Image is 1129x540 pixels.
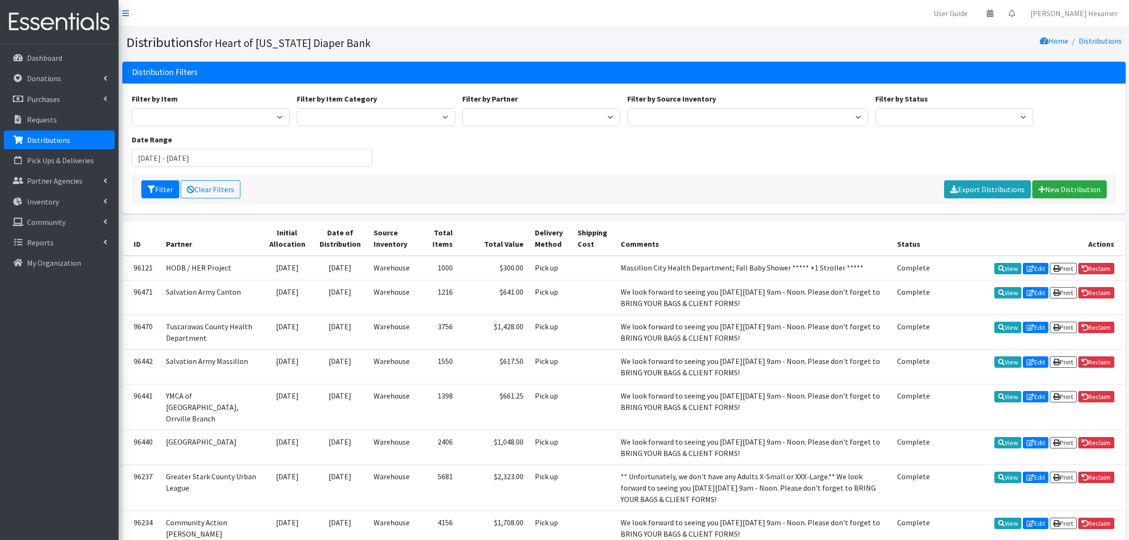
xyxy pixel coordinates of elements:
[529,430,572,465] td: Pick up
[4,253,115,272] a: My Organization
[418,465,458,511] td: 5681
[132,134,172,145] label: Date Range
[122,384,160,430] td: 96441
[160,315,263,349] td: Tuscarawas County Health Department
[27,156,94,165] p: Pick Ups & Deliveries
[181,180,240,198] a: Clear Filters
[160,430,263,465] td: [GEOGRAPHIC_DATA]
[1040,36,1068,46] a: Home
[1078,287,1114,298] a: Reclaim
[312,315,368,349] td: [DATE]
[122,349,160,384] td: 96442
[615,256,892,280] td: Massillon City Health Department; Fall Baby Shower ***** +1 Stroller *****
[459,430,529,465] td: $1,048.00
[27,258,81,268] p: My Organization
[1032,180,1107,198] a: New Distribution
[160,384,263,430] td: YMCA of [GEOGRAPHIC_DATA], Orrville Branch
[312,465,368,511] td: [DATE]
[418,349,458,384] td: 1550
[4,69,115,88] a: Donations
[4,90,115,109] a: Purchases
[262,280,312,315] td: [DATE]
[160,349,263,384] td: Salvation Army Massillon
[27,94,60,104] p: Purchases
[132,149,373,167] input: January 1, 2011 - December 31, 2011
[262,221,312,256] th: Initial Allocation
[418,384,458,430] td: 1398
[944,180,1031,198] a: Export Distributions
[1023,437,1048,448] a: Edit
[994,391,1021,402] a: View
[459,280,529,315] td: $641.00
[312,430,368,465] td: [DATE]
[994,356,1021,368] a: View
[615,349,892,384] td: We look forward to seeing you [DATE][DATE] 9am - Noon. Please don't forget to BRING YOUR BAGS & C...
[27,217,65,227] p: Community
[368,221,418,256] th: Source Inventory
[418,221,458,256] th: Total Items
[368,256,418,280] td: Warehouse
[529,315,572,349] td: Pick up
[1078,322,1114,333] a: Reclaim
[418,280,458,315] td: 1216
[27,53,62,63] p: Dashboard
[27,176,83,186] p: Partner Agencies
[615,315,892,349] td: We look forward to seeing you [DATE][DATE] 9am - Noon. Please don't forget to BRING YOUR BAGS & C...
[4,110,115,129] a: Requests
[418,315,458,349] td: 3756
[160,221,263,256] th: Partner
[627,93,716,104] label: Filter by Source Inventory
[4,151,115,170] a: Pick Ups & Deliveries
[891,465,936,511] td: Complete
[368,430,418,465] td: Warehouse
[459,315,529,349] td: $1,428.00
[459,256,529,280] td: $300.00
[1078,437,1114,448] a: Reclaim
[459,349,529,384] td: $617.50
[1050,391,1077,402] a: Print
[122,221,160,256] th: ID
[4,130,115,149] a: Distributions
[368,315,418,349] td: Warehouse
[459,384,529,430] td: $661.25
[891,430,936,465] td: Complete
[994,287,1021,298] a: View
[1050,322,1077,333] a: Print
[1050,356,1077,368] a: Print
[262,465,312,511] td: [DATE]
[122,280,160,315] td: 96471
[926,4,975,23] a: User Guide
[368,384,418,430] td: Warehouse
[27,135,70,145] p: Distributions
[529,349,572,384] td: Pick up
[994,437,1021,448] a: View
[1023,356,1048,368] a: Edit
[891,315,936,349] td: Complete
[994,322,1021,333] a: View
[615,221,892,256] th: Comments
[529,256,572,280] td: Pick up
[529,221,572,256] th: Delivery Method
[1078,263,1114,274] a: Reclaim
[1050,263,1077,274] a: Print
[27,115,57,124] p: Requests
[1078,391,1114,402] a: Reclaim
[1050,472,1077,483] a: Print
[297,93,377,104] label: Filter by Item Category
[875,93,928,104] label: Filter by Status
[1078,356,1114,368] a: Reclaim
[1050,518,1077,529] a: Print
[262,349,312,384] td: [DATE]
[4,192,115,211] a: Inventory
[262,384,312,430] td: [DATE]
[891,384,936,430] td: Complete
[891,221,936,256] th: Status
[418,256,458,280] td: 1000
[312,384,368,430] td: [DATE]
[262,256,312,280] td: [DATE]
[4,48,115,67] a: Dashboard
[1023,518,1048,529] a: Edit
[459,221,529,256] th: Total Value
[891,256,936,280] td: Complete
[141,180,179,198] button: Filter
